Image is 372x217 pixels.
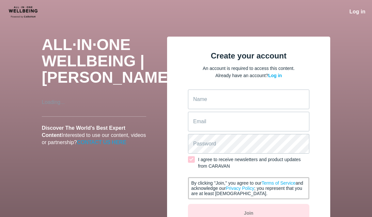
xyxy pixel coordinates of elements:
[77,140,126,145] a: CONTACT US HERE
[42,36,173,86] span: ALL·IN·ONE WELLBEING | [PERSON_NAME]
[268,73,282,78] a: Log in
[42,125,125,138] b: Discover The World's Best Expert Content
[191,180,303,196] span: By clicking "Join," you agree to our and acknowledge our ; you represent that you are at least [D...
[42,99,146,106] div: Loading...
[226,186,254,191] a: Privacy Policy
[42,125,146,146] p: Interested to use our content, videos or partnership?
[349,9,365,14] span: Log in
[188,65,309,72] p: An account is required to access this content.
[198,156,309,169] div: I agree to receive newsletters and product updates from CARAVAN
[215,73,282,78] span: Already have an account?
[7,5,54,19] img: CARAVAN
[261,180,295,186] a: Terms of Service
[188,52,309,59] div: Create your account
